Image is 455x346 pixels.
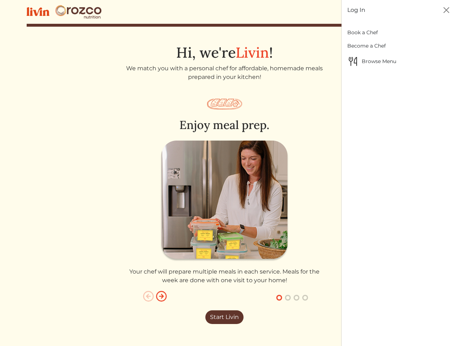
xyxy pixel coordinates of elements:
a: Browse MenuBrowse Menu [347,53,449,70]
span: Browse Menu [347,56,449,67]
button: Close [441,4,452,16]
a: Log In [347,6,365,14]
a: Become a Chef [347,39,449,53]
img: Browse Menu [347,56,359,67]
a: Book a Chef [347,26,449,39]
